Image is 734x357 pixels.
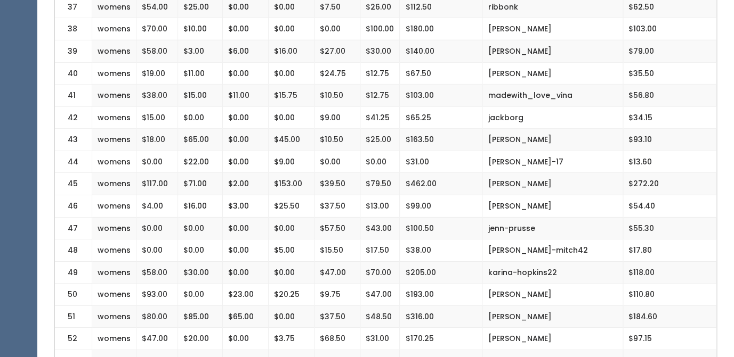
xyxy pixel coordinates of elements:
[136,328,178,350] td: $47.00
[314,328,360,350] td: $68.50
[314,62,360,85] td: $24.75
[314,129,360,151] td: $10.50
[136,151,178,173] td: $0.00
[269,195,314,218] td: $25.50
[360,328,400,350] td: $31.00
[400,217,482,239] td: $100.50
[360,284,400,306] td: $47.00
[400,328,482,350] td: $170.25
[269,151,314,173] td: $9.00
[623,239,716,262] td: $17.80
[55,328,92,350] td: 52
[222,18,269,40] td: $0.00
[178,62,223,85] td: $11.00
[314,195,360,218] td: $37.50
[314,217,360,239] td: $57.50
[222,40,269,62] td: $6.00
[55,195,92,218] td: 46
[222,173,269,195] td: $2.00
[482,151,623,173] td: [PERSON_NAME]-17
[269,129,314,151] td: $45.00
[136,106,178,129] td: $15.00
[400,106,482,129] td: $65.25
[360,62,400,85] td: $12.75
[55,106,92,129] td: 42
[178,18,223,40] td: $10.00
[314,284,360,306] td: $9.75
[482,195,623,218] td: [PERSON_NAME]
[136,284,178,306] td: $93.00
[360,217,400,239] td: $43.00
[92,85,136,107] td: womens
[269,217,314,239] td: $0.00
[400,195,482,218] td: $99.00
[623,18,716,40] td: $103.00
[623,261,716,284] td: $118.00
[269,62,314,85] td: $0.00
[269,85,314,107] td: $15.75
[178,40,223,62] td: $3.00
[136,18,178,40] td: $70.00
[314,173,360,195] td: $39.50
[360,18,400,40] td: $100.00
[400,151,482,173] td: $31.00
[55,239,92,262] td: 48
[55,284,92,306] td: 50
[360,40,400,62] td: $30.00
[222,62,269,85] td: $0.00
[222,85,269,107] td: $11.00
[222,129,269,151] td: $0.00
[178,328,223,350] td: $20.00
[222,239,269,262] td: $0.00
[269,284,314,306] td: $20.25
[92,284,136,306] td: womens
[400,18,482,40] td: $180.00
[92,328,136,350] td: womens
[400,261,482,284] td: $205.00
[178,129,223,151] td: $65.00
[482,40,623,62] td: [PERSON_NAME]
[269,328,314,350] td: $3.75
[269,173,314,195] td: $153.00
[623,217,716,239] td: $55.30
[623,305,716,328] td: $184.60
[360,239,400,262] td: $17.50
[314,106,360,129] td: $9.00
[92,18,136,40] td: womens
[482,62,623,85] td: [PERSON_NAME]
[482,85,623,107] td: madewith_love_vina
[178,173,223,195] td: $71.00
[482,173,623,195] td: [PERSON_NAME]
[178,195,223,218] td: $16.00
[360,173,400,195] td: $79.50
[314,18,360,40] td: $0.00
[55,85,92,107] td: 41
[623,129,716,151] td: $93.10
[178,106,223,129] td: $0.00
[178,151,223,173] td: $22.00
[92,305,136,328] td: womens
[136,217,178,239] td: $0.00
[360,85,400,107] td: $12.75
[92,239,136,262] td: womens
[623,40,716,62] td: $79.00
[623,85,716,107] td: $56.80
[136,239,178,262] td: $0.00
[136,305,178,328] td: $80.00
[400,284,482,306] td: $193.00
[269,40,314,62] td: $16.00
[178,239,223,262] td: $0.00
[92,217,136,239] td: womens
[92,129,136,151] td: womens
[222,284,269,306] td: $23.00
[623,151,716,173] td: $13.60
[360,106,400,129] td: $41.25
[269,305,314,328] td: $0.00
[400,173,482,195] td: $462.00
[136,85,178,107] td: $38.00
[623,328,716,350] td: $97.15
[92,40,136,62] td: womens
[623,195,716,218] td: $54.40
[136,40,178,62] td: $58.00
[623,284,716,306] td: $110.80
